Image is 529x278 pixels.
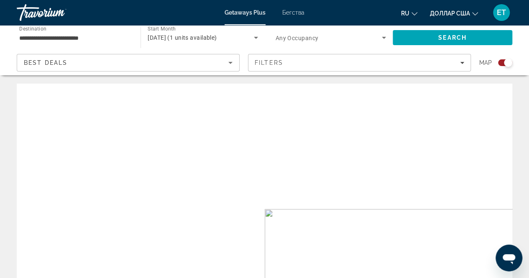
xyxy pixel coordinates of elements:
[276,35,319,41] span: Any Occupancy
[497,8,506,17] font: ET
[17,2,100,23] a: Травориум
[19,26,46,31] span: Destination
[479,57,492,69] span: Map
[225,9,266,16] a: Getaways Plus
[148,26,176,32] span: Start Month
[19,33,130,43] input: Select destination
[401,7,417,19] button: Изменить язык
[491,4,512,21] button: Меню пользователя
[401,10,409,17] font: ru
[282,9,304,16] a: Бегства
[24,59,67,66] span: Best Deals
[438,34,467,41] span: Search
[255,59,283,66] span: Filters
[248,54,471,71] button: Filters
[148,34,217,41] span: [DATE] (1 units available)
[393,30,512,45] button: Search
[430,10,470,17] font: доллар США
[430,7,478,19] button: Изменить валюту
[24,58,233,68] mat-select: Sort by
[496,245,522,271] iframe: Кнопка запуска окна обмена сообщениями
